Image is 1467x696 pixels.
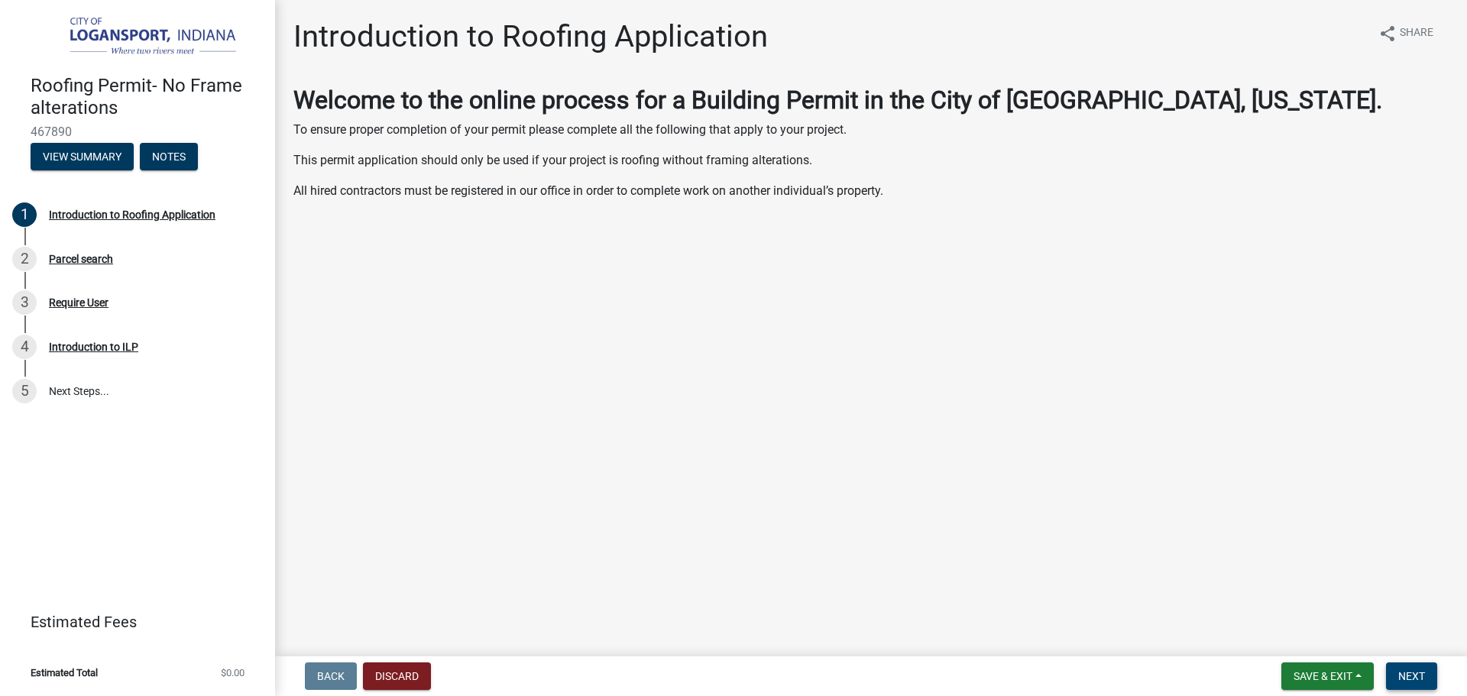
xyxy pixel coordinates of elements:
div: Require User [49,297,108,308]
button: Discard [363,662,431,690]
p: This permit application should only be used if your project is roofing without framing alterations. [293,151,1449,170]
span: Next [1398,670,1425,682]
span: Save & Exit [1294,670,1352,682]
div: 2 [12,247,37,271]
div: Introduction to ILP [49,342,138,352]
button: shareShare [1366,18,1446,48]
strong: Welcome to the online process for a Building Permit in the City of [GEOGRAPHIC_DATA], [US_STATE]. [293,86,1382,115]
div: 5 [12,379,37,403]
span: 467890 [31,125,244,139]
button: Next [1386,662,1437,690]
h1: Introduction to Roofing Application [293,18,768,55]
div: 4 [12,335,37,359]
div: 3 [12,290,37,315]
div: Parcel search [49,254,113,264]
wm-modal-confirm: Summary [31,152,134,164]
button: View Summary [31,143,134,170]
div: 1 [12,202,37,227]
wm-modal-confirm: Notes [140,152,198,164]
p: To ensure proper completion of your permit please complete all the following that apply to your p... [293,121,1449,139]
div: Introduction to Roofing Application [49,209,215,220]
span: Share [1400,24,1433,43]
h4: Roofing Permit- No Frame alterations [31,75,263,119]
span: Back [317,670,345,682]
button: Notes [140,143,198,170]
a: Estimated Fees [12,607,251,637]
img: City of Logansport, Indiana [31,16,251,59]
i: share [1378,24,1397,43]
span: Estimated Total [31,668,98,678]
button: Save & Exit [1281,662,1374,690]
p: All hired contractors must be registered in our office in order to complete work on another indiv... [293,182,1449,200]
span: $0.00 [221,668,244,678]
button: Back [305,662,357,690]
